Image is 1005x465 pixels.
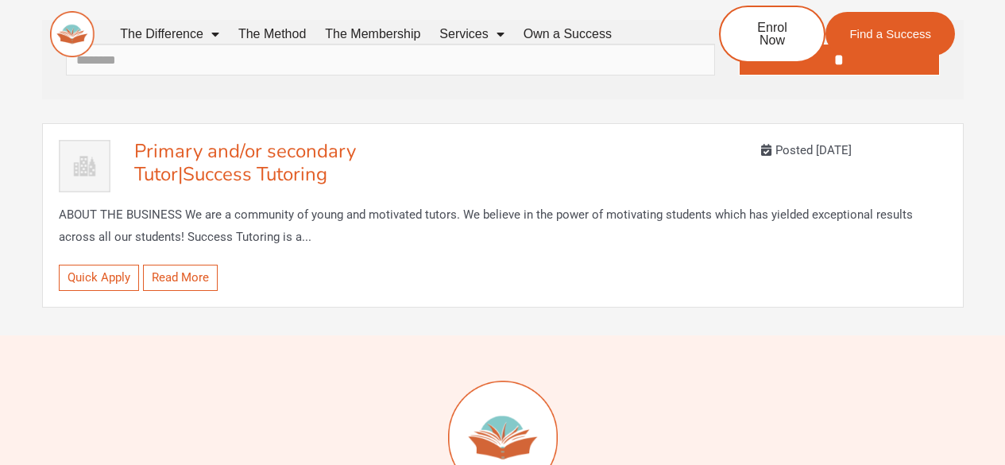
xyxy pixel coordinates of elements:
span: Success Tutoring [183,161,327,187]
a: The Method [229,16,315,52]
a: Find a Success [825,12,955,56]
span: Primary and/or secondary Tutor [134,138,356,187]
a: Primary and/or secondary Tutor|Success Tutoring [134,138,356,187]
a: Services [430,16,513,52]
span: Enrol Now [744,21,800,47]
p: ABOUT THE BUSINESS We are a community of young and motivated tutors. We believe in the power of m... [59,204,947,249]
a: Own a Success [514,16,621,52]
span: Find a Success [849,28,931,40]
nav: Menu [110,16,667,52]
img: Success Tutoring [59,140,111,192]
a: The Difference [110,16,229,52]
a: Quick Apply [59,265,139,291]
a: Enrol Now [719,6,825,63]
div: Posted [DATE] [761,140,946,162]
a: The Membership [315,16,430,52]
a: Read More [143,265,218,291]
